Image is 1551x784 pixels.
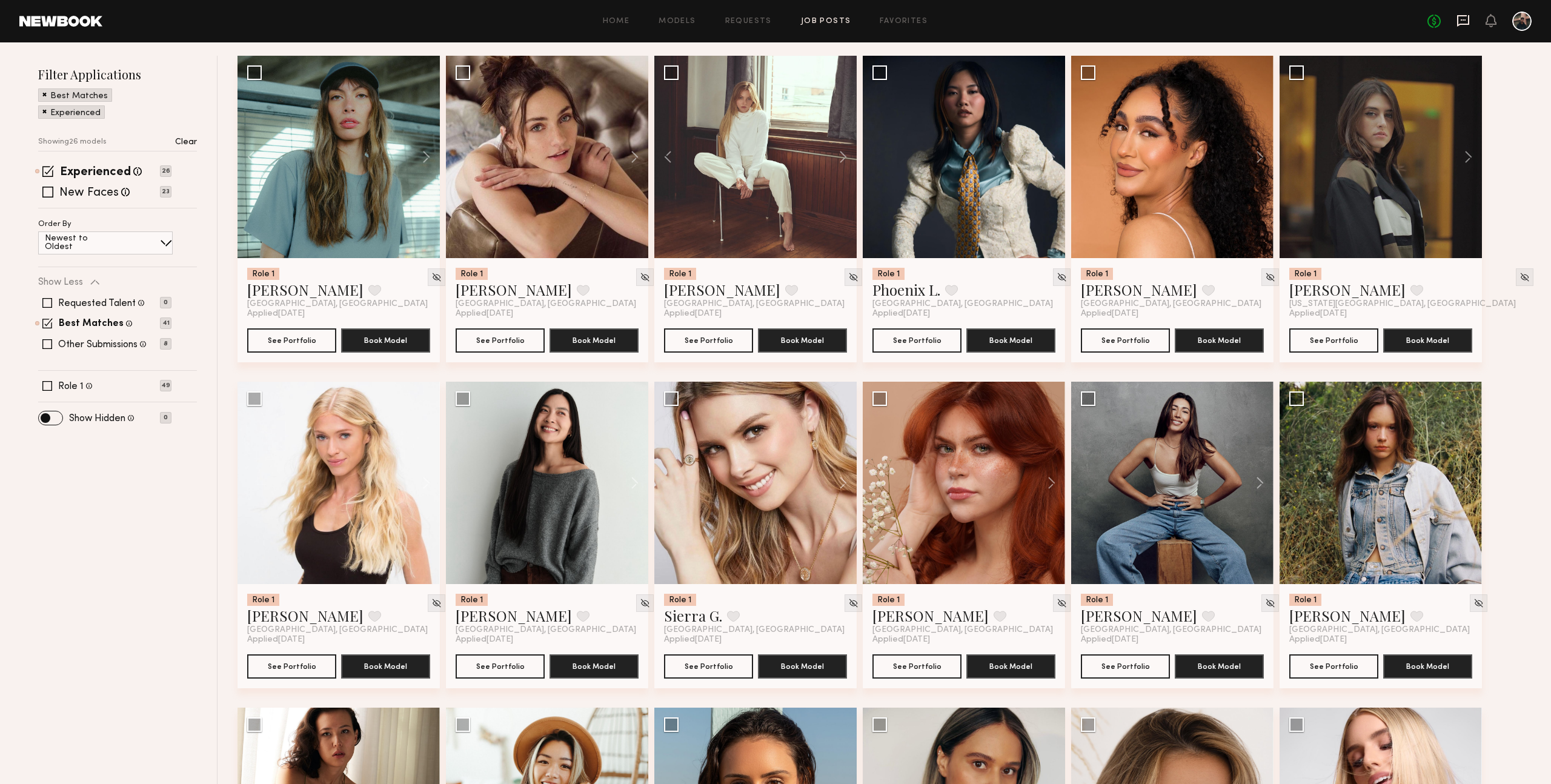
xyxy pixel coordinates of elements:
[872,594,905,606] div: Role 1
[1289,299,1516,309] span: [US_STATE][GEOGRAPHIC_DATA], [GEOGRAPHIC_DATA]
[456,328,545,353] button: See Portfolio
[550,334,639,345] a: Book Model
[1081,606,1197,625] a: [PERSON_NAME]
[758,660,847,671] a: Book Model
[664,635,847,645] div: Applied [DATE]
[1081,280,1197,299] a: [PERSON_NAME]
[50,109,101,118] p: Experienced
[1289,635,1472,645] div: Applied [DATE]
[550,660,639,671] a: Book Model
[59,187,119,199] label: New Faces
[247,635,430,645] div: Applied [DATE]
[45,234,117,251] p: Newest to Oldest
[1081,654,1170,679] a: See Portfolio
[848,598,859,608] img: Unhide Model
[872,606,989,625] a: [PERSON_NAME]
[872,328,961,353] a: See Portfolio
[1473,598,1484,608] img: Unhide Model
[58,340,138,350] label: Other Submissions
[456,309,639,319] div: Applied [DATE]
[1081,594,1113,606] div: Role 1
[1265,272,1275,282] img: Unhide Model
[872,635,1055,645] div: Applied [DATE]
[640,272,650,282] img: Unhide Model
[247,309,430,319] div: Applied [DATE]
[664,299,845,309] span: [GEOGRAPHIC_DATA], [GEOGRAPHIC_DATA]
[59,319,124,329] label: Best Matches
[664,268,696,280] div: Role 1
[247,606,364,625] a: [PERSON_NAME]
[58,299,136,308] label: Requested Talent
[1519,272,1530,282] img: Unhide Model
[431,272,442,282] img: Unhide Model
[1289,594,1321,606] div: Role 1
[725,18,772,25] a: Requests
[160,412,171,424] p: 0
[175,138,197,147] p: Clear
[58,382,84,391] label: Role 1
[872,309,1055,319] div: Applied [DATE]
[664,594,696,606] div: Role 1
[1289,625,1470,635] span: [GEOGRAPHIC_DATA], [GEOGRAPHIC_DATA]
[456,654,545,679] button: See Portfolio
[247,594,279,606] div: Role 1
[341,654,430,679] button: Book Model
[1175,654,1264,679] button: Book Model
[456,594,488,606] div: Role 1
[50,92,108,101] p: Best Matches
[456,299,636,309] span: [GEOGRAPHIC_DATA], [GEOGRAPHIC_DATA]
[664,280,780,299] a: [PERSON_NAME]
[247,654,336,679] button: See Portfolio
[659,18,696,25] a: Models
[640,598,650,608] img: Unhide Model
[664,654,753,679] button: See Portfolio
[880,18,928,25] a: Favorites
[341,334,430,345] a: Book Model
[38,138,107,146] p: Showing 26 models
[872,299,1053,309] span: [GEOGRAPHIC_DATA], [GEOGRAPHIC_DATA]
[160,380,171,391] p: 49
[966,328,1055,353] button: Book Model
[456,635,639,645] div: Applied [DATE]
[758,334,847,345] a: Book Model
[872,654,961,679] button: See Portfolio
[341,660,430,671] a: Book Model
[1289,654,1378,679] button: See Portfolio
[38,277,83,287] p: Show Less
[247,280,364,299] a: [PERSON_NAME]
[247,328,336,353] button: See Portfolio
[848,272,859,282] img: Unhide Model
[758,654,847,679] button: Book Model
[456,280,572,299] a: [PERSON_NAME]
[664,309,847,319] div: Applied [DATE]
[38,66,197,82] h2: Filter Applications
[1057,598,1067,608] img: Unhide Model
[966,334,1055,345] a: Book Model
[1175,660,1264,671] a: Book Model
[758,328,847,353] button: Book Model
[1081,328,1170,353] a: See Portfolio
[1289,309,1472,319] div: Applied [DATE]
[160,297,171,308] p: 0
[431,598,442,608] img: Unhide Model
[1265,598,1275,608] img: Unhide Model
[1081,635,1264,645] div: Applied [DATE]
[1289,328,1378,353] a: See Portfolio
[1383,328,1472,353] button: Book Model
[160,338,171,350] p: 8
[1081,309,1264,319] div: Applied [DATE]
[456,625,636,635] span: [GEOGRAPHIC_DATA], [GEOGRAPHIC_DATA]
[341,328,430,353] button: Book Model
[966,660,1055,671] a: Book Model
[1383,660,1472,671] a: Book Model
[664,328,753,353] a: See Portfolio
[1289,280,1406,299] a: [PERSON_NAME]
[1081,625,1261,635] span: [GEOGRAPHIC_DATA], [GEOGRAPHIC_DATA]
[1081,299,1261,309] span: [GEOGRAPHIC_DATA], [GEOGRAPHIC_DATA]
